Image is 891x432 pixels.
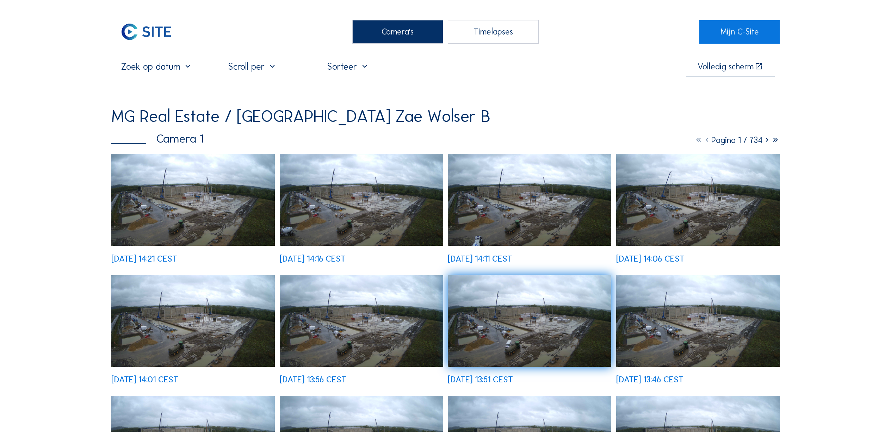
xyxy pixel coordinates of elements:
[616,255,685,263] div: [DATE] 14:06 CEST
[280,154,443,246] img: image_53392632
[352,20,443,44] div: Camera's
[111,108,490,125] div: MG Real Estate / [GEOGRAPHIC_DATA] Zae Wolser B
[616,275,780,367] img: image_53391798
[616,375,683,384] div: [DATE] 13:46 CEST
[111,375,178,384] div: [DATE] 14:01 CEST
[698,62,754,71] div: Volledig scherm
[711,135,763,145] span: Pagina 1 / 734
[111,20,192,44] a: C-SITE Logo
[111,133,203,145] div: Camera 1
[280,375,346,384] div: [DATE] 13:56 CEST
[448,255,512,263] div: [DATE] 14:11 CEST
[111,275,275,367] img: image_53392227
[280,255,346,263] div: [DATE] 14:16 CEST
[448,20,539,44] div: Timelapses
[448,154,611,246] img: image_53392507
[699,20,780,44] a: Mijn C-Site
[616,154,780,246] img: image_53392362
[280,275,443,367] img: image_53392083
[448,275,611,367] img: image_53391931
[111,61,202,72] input: Zoek op datum 󰅀
[111,154,275,246] img: image_53392794
[111,255,177,263] div: [DATE] 14:21 CEST
[111,20,181,44] img: C-SITE Logo
[448,375,513,384] div: [DATE] 13:51 CEST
